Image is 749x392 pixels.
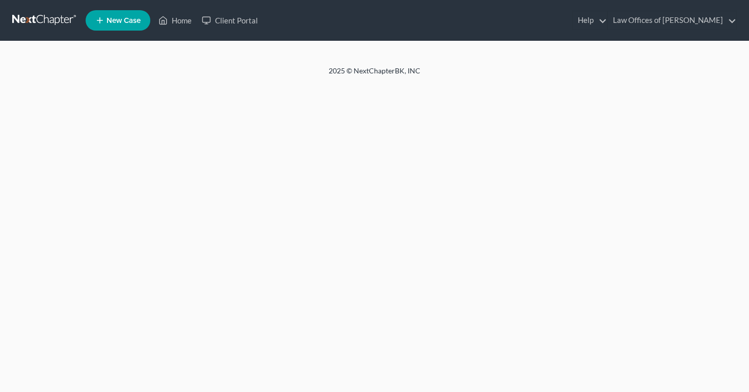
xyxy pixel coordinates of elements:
a: Law Offices of [PERSON_NAME] [608,11,736,30]
a: Help [573,11,607,30]
new-legal-case-button: New Case [86,10,150,31]
div: 2025 © NextChapterBK, INC [84,66,665,84]
a: Client Portal [197,11,263,30]
a: Home [153,11,197,30]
